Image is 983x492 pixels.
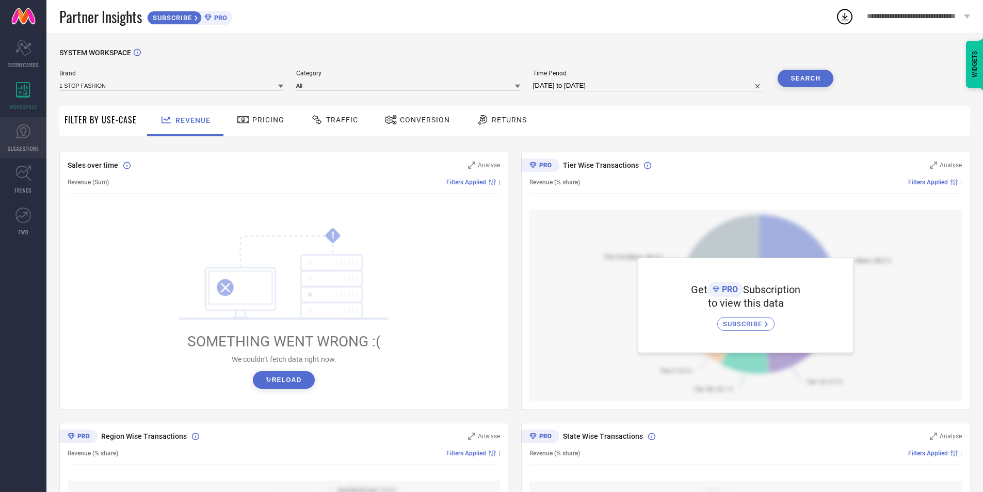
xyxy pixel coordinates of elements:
[187,333,381,350] span: SOMETHING WENT WRONG :(
[960,450,962,457] span: |
[101,432,187,440] span: Region Wise Transactions
[940,162,962,169] span: Analyse
[446,179,486,186] span: Filters Applied
[563,161,639,169] span: Tier Wise Transactions
[960,179,962,186] span: |
[468,433,475,440] svg: Zoom
[400,116,450,124] span: Conversion
[326,116,358,124] span: Traffic
[478,433,500,440] span: Analyse
[232,355,336,363] span: We couldn’t fetch data right now.
[529,179,580,186] span: Revenue (% share)
[723,320,765,328] span: SUBSCRIBE
[68,179,109,186] span: Revenue (Sum)
[533,70,765,77] span: Time Period
[252,116,284,124] span: Pricing
[9,103,38,110] span: WORKSPACE
[253,371,314,389] button: ↻Reload
[59,49,131,57] span: SYSTEM WORKSPACE
[59,6,142,27] span: Partner Insights
[478,162,500,169] span: Analyse
[529,450,580,457] span: Revenue (% share)
[65,114,137,126] span: Filter By Use-Case
[19,228,28,236] span: FWD
[708,297,784,309] span: to view this data
[8,61,39,69] span: SCORECARDS
[212,14,227,22] span: PRO
[59,70,283,77] span: Brand
[175,116,211,124] span: Revenue
[296,70,520,77] span: Category
[498,179,500,186] span: |
[719,284,738,294] span: PRO
[332,230,334,242] tspan: !
[446,450,486,457] span: Filters Applied
[908,179,948,186] span: Filters Applied
[59,430,98,445] div: Premium
[14,186,32,194] span: TRENDS
[498,450,500,457] span: |
[68,450,118,457] span: Revenue (% share)
[691,283,707,296] span: Get
[533,80,765,92] input: Select time period
[940,433,962,440] span: Analyse
[492,116,527,124] span: Returns
[521,158,559,174] div: Premium
[930,433,937,440] svg: Zoom
[563,432,643,440] span: State Wise Transactions
[148,14,195,22] span: SUBSCRIBE
[8,145,39,152] span: SUGGESTIONS
[930,162,937,169] svg: Zoom
[68,161,118,169] span: Sales over time
[908,450,948,457] span: Filters Applied
[468,162,475,169] svg: Zoom
[835,7,854,26] div: Open download list
[521,430,559,445] div: Premium
[147,8,232,25] a: SUBSCRIBEPRO
[743,283,800,296] span: Subscription
[778,70,833,87] button: Search
[717,309,775,331] a: SUBSCRIBE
